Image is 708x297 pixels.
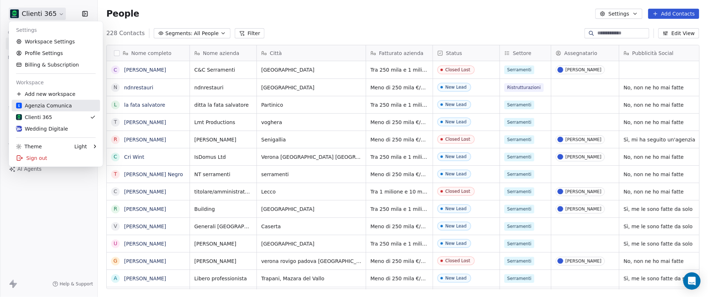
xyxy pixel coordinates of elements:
[12,77,100,88] div: Workspace
[16,114,52,121] div: Clienti 365
[16,103,22,109] img: agenzia-comunica-profilo-FB.png
[16,114,22,120] img: clienti365-logo-quadrato-negativo.png
[12,47,100,59] a: Profile Settings
[16,126,22,132] img: WD-pittogramma.png
[74,143,87,150] div: Light
[16,143,42,150] div: Theme
[12,59,100,71] a: Billing & Subscription
[16,125,68,132] div: Wedding Digitale
[16,102,72,109] div: Agenzia Comunica
[12,152,100,164] div: Sign out
[12,36,100,47] a: Workspace Settings
[12,88,100,100] div: Add new workspace
[12,24,100,36] div: Settings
